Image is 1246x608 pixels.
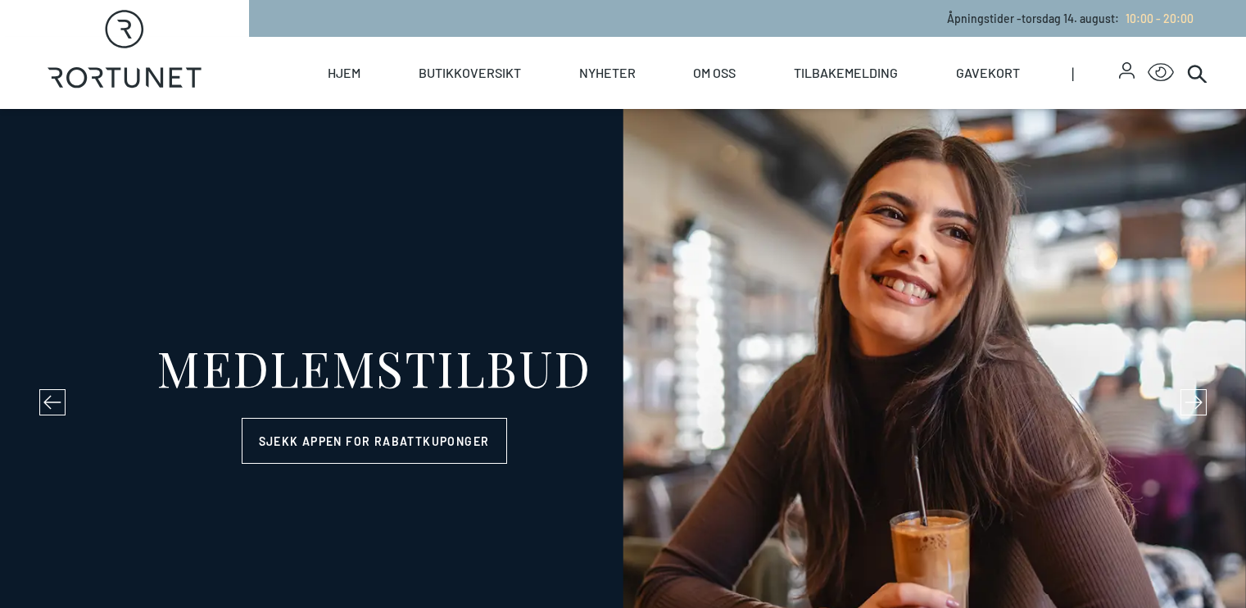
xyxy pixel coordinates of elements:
[1119,11,1194,25] a: 10:00 - 20:00
[579,37,636,109] a: Nyheter
[947,10,1194,27] p: Åpningstider - torsdag 14. august :
[328,37,360,109] a: Hjem
[419,37,521,109] a: Butikkoversikt
[794,37,898,109] a: Tilbakemelding
[1148,60,1174,86] button: Open Accessibility Menu
[1126,11,1194,25] span: 10:00 - 20:00
[156,343,591,392] div: MEDLEMSTILBUD
[956,37,1020,109] a: Gavekort
[1072,37,1119,109] span: |
[242,418,507,464] a: Sjekk appen for rabattkuponger
[693,37,736,109] a: Om oss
